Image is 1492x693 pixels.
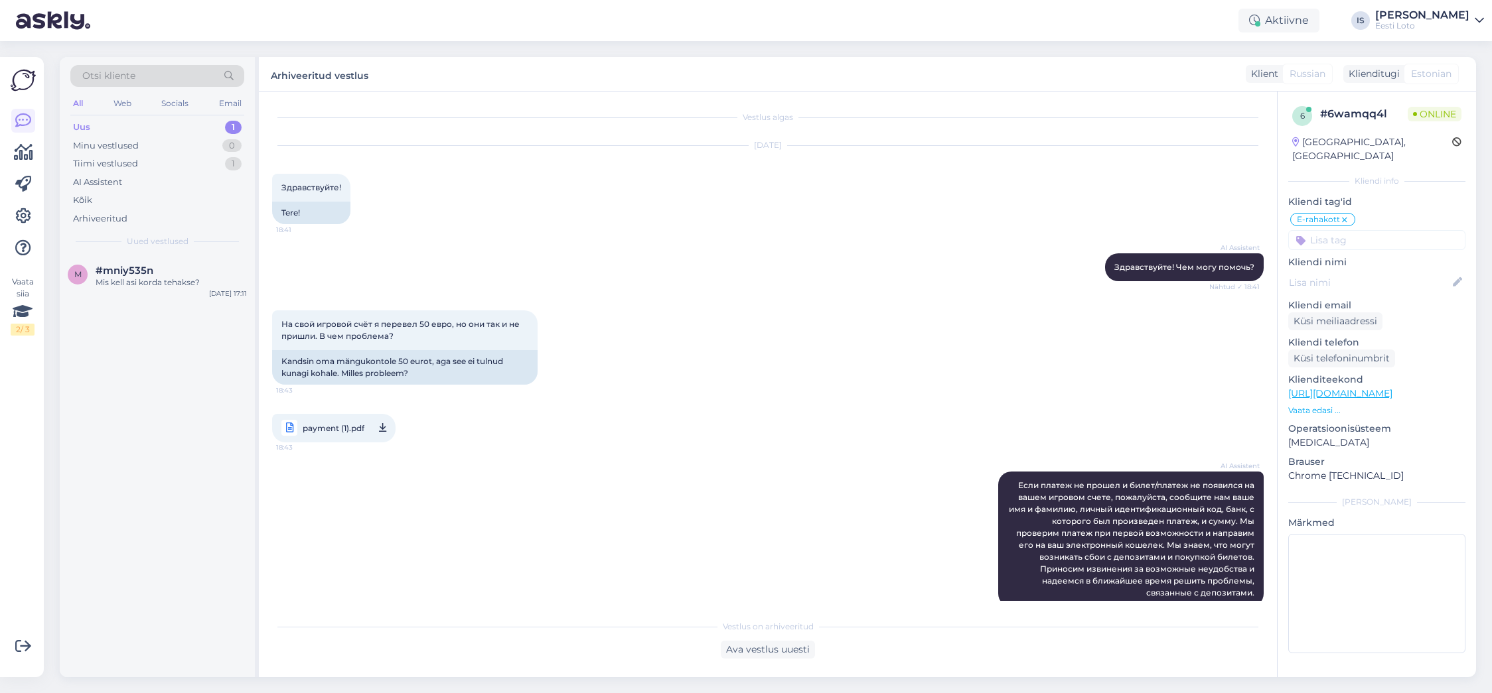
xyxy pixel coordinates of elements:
a: [URL][DOMAIN_NAME] [1288,387,1392,399]
div: Eesti Loto [1375,21,1469,31]
div: Socials [159,95,191,112]
span: Если платеж не прошел и билет/платеж не появился на вашем игровом счете, пожалуйста, сообщите нам... [1009,480,1256,598]
span: #mniy535n [96,265,153,277]
span: 6 [1300,111,1305,121]
div: Aktiivne [1238,9,1319,32]
img: Askly Logo [11,68,36,93]
div: [GEOGRAPHIC_DATA], [GEOGRAPHIC_DATA] [1292,135,1452,163]
div: [PERSON_NAME] [1375,10,1469,21]
p: Kliendi telefon [1288,336,1465,349]
div: [PERSON_NAME] [1288,496,1465,508]
div: Kliendi info [1288,175,1465,187]
span: 18:41 [276,225,326,235]
span: На свой игровой счёт я перевел 50 евро, но они так и не пришли. В чем проблема? [281,319,522,341]
div: Tiimi vestlused [73,157,138,170]
p: Klienditeekond [1288,373,1465,387]
span: AI Assistent [1210,461,1260,471]
div: Minu vestlused [73,139,139,153]
span: Online [1408,107,1461,121]
span: Здравствуйте! [281,182,341,192]
div: Vaata siia [11,276,35,336]
div: Ava vestlus uuesti [721,641,815,659]
div: 2 / 3 [11,324,35,336]
span: Uued vestlused [127,235,188,247]
div: Kõik [73,194,92,207]
div: Kandsin oma mängukontole 50 eurot, aga see ei tulnud kunagi kohale. Milles probleem? [272,350,538,385]
p: Kliendi email [1288,298,1465,312]
div: Web [111,95,134,112]
input: Lisa tag [1288,230,1465,250]
span: Otsi kliente [82,69,135,83]
label: Arhiveeritud vestlus [271,65,368,83]
input: Lisa nimi [1289,275,1450,290]
div: # 6wamqq4l [1320,106,1408,122]
p: Vaata edasi ... [1288,405,1465,416]
div: Klienditugi [1343,67,1400,81]
div: Tere! [272,202,350,224]
div: Küsi telefoninumbrit [1288,349,1395,367]
div: Klient [1246,67,1278,81]
p: Märkmed [1288,516,1465,530]
div: Vestlus algas [272,111,1264,123]
div: Uus [73,121,90,134]
p: Chrome [TECHNICAL_ID] [1288,469,1465,483]
p: Operatsioonisüsteem [1288,422,1465,436]
a: [PERSON_NAME]Eesti Loto [1375,10,1484,31]
p: Kliendi tag'id [1288,195,1465,209]
span: AI Assistent [1210,243,1260,253]
a: payment (1).pdf18:43 [272,414,396,442]
div: 1 [225,121,242,134]
span: Здравствуйте! Чем могу помочь? [1114,262,1254,272]
div: [DATE] [272,139,1264,151]
span: Vestlus on arhiveeritud [723,621,814,633]
div: Email [216,95,244,112]
p: Kliendi nimi [1288,255,1465,269]
div: Arhiveeritud [73,212,127,225]
span: E-rahakott [1297,216,1340,223]
div: Küsi meiliaadressi [1288,312,1382,330]
div: AI Assistent [73,176,122,189]
p: Brauser [1288,455,1465,469]
span: Russian [1290,67,1325,81]
div: IS [1351,11,1370,30]
span: Estonian [1411,67,1452,81]
div: 1 [225,157,242,170]
div: [DATE] 17:11 [209,288,247,298]
p: [MEDICAL_DATA] [1288,436,1465,450]
span: payment (1).pdf [303,420,364,436]
div: 0 [222,139,242,153]
span: 18:43 [276,439,326,456]
span: Nähtud ✓ 18:41 [1209,282,1260,292]
div: Mis kell asi korda tehakse? [96,277,247,288]
div: All [70,95,86,112]
span: m [74,269,82,279]
span: 18:43 [276,385,326,395]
